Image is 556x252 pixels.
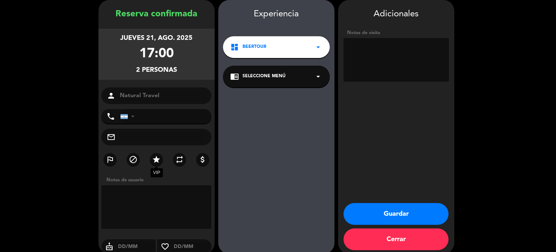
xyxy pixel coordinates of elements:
[344,7,449,21] div: Adicionales
[106,155,114,164] i: outlined_flag
[173,242,212,251] input: DD/MM
[230,43,239,51] i: dashboard
[98,7,215,21] div: Reserva confirmada
[139,44,174,65] div: 17:00
[101,242,117,251] i: cake
[121,110,137,123] div: Argentina: +54
[157,242,173,251] i: favorite_border
[136,65,177,75] div: 2 personas
[243,44,266,51] span: Beertour
[218,7,334,21] div: Experiencia
[344,228,448,250] button: Cerrar
[103,176,215,184] div: Notas de usuario
[314,72,323,81] i: arrow_drop_down
[117,242,156,251] input: DD/MM
[344,29,449,37] div: Notas de visita
[243,73,286,80] span: Seleccione Menú
[129,155,138,164] i: block
[106,112,115,121] i: phone
[198,155,207,164] i: attach_money
[152,155,161,164] i: star
[314,43,323,51] i: arrow_drop_down
[175,155,184,164] i: repeat
[107,133,115,141] i: mail_outline
[107,91,115,100] i: person
[230,72,239,81] i: chrome_reader_mode
[120,33,193,44] div: jueves 21, ago. 2025
[344,203,448,225] button: Guardar
[151,168,163,177] div: VIP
